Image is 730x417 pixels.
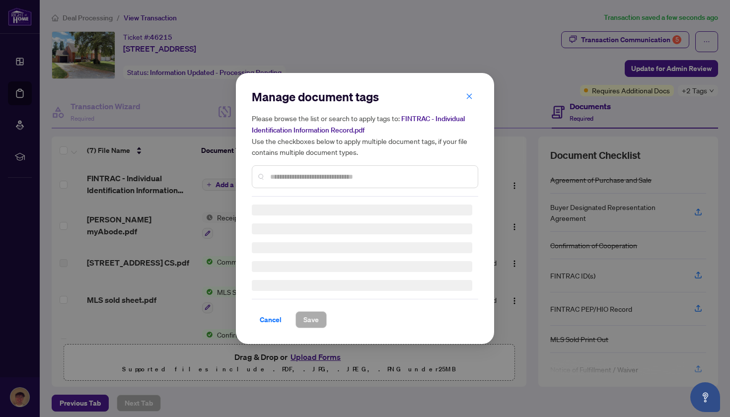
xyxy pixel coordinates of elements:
span: Cancel [260,312,282,328]
button: Cancel [252,311,290,328]
span: close [466,93,473,100]
button: Save [295,311,327,328]
h5: Please browse the list or search to apply tags to: Use the checkboxes below to apply multiple doc... [252,113,478,157]
button: Open asap [690,382,720,412]
h2: Manage document tags [252,89,478,105]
